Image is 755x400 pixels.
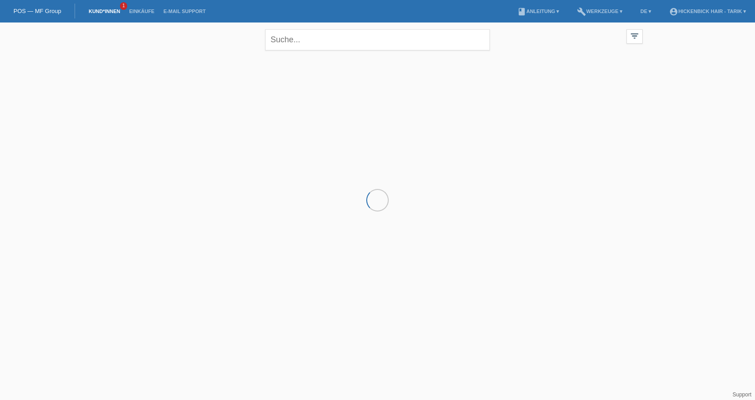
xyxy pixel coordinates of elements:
a: account_circleHickenbick Hair - Tarik ▾ [665,9,751,14]
a: Support [733,391,751,398]
a: bookAnleitung ▾ [513,9,564,14]
a: DE ▾ [636,9,656,14]
a: E-Mail Support [159,9,210,14]
i: account_circle [669,7,678,16]
input: Suche... [265,29,490,50]
i: filter_list [630,31,640,41]
i: build [577,7,586,16]
i: book [517,7,526,16]
a: buildWerkzeuge ▾ [573,9,627,14]
a: Kund*innen [84,9,124,14]
a: Einkäufe [124,9,159,14]
a: POS — MF Group [13,8,61,14]
span: 1 [120,2,127,10]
